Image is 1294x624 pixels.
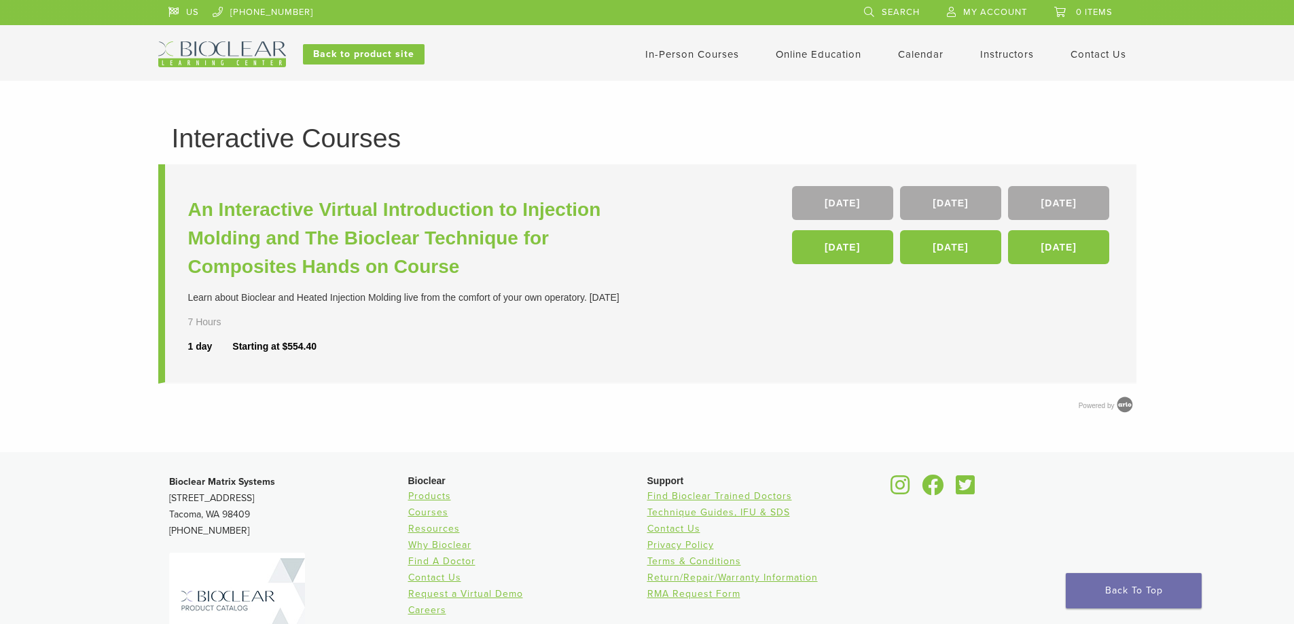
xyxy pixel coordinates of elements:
a: Calendar [898,48,943,60]
div: 7 Hours [188,315,257,329]
img: Bioclear [158,41,286,67]
div: 1 day [188,339,233,354]
a: Bioclear [952,483,980,496]
a: Instructors [980,48,1034,60]
a: Careers [408,604,446,616]
a: In-Person Courses [645,48,739,60]
a: Bioclear [918,483,949,496]
a: RMA Request Form [647,588,740,600]
span: 0 items [1076,7,1113,18]
a: Terms & Conditions [647,555,741,567]
h1: Interactive Courses [172,125,1123,151]
div: Starting at $554.40 [232,339,317,354]
a: [DATE] [900,186,1001,220]
img: Arlo training & Event Software [1115,394,1135,415]
a: Find A Doctor [408,555,475,567]
a: [DATE] [900,230,1001,264]
a: [DATE] [1008,186,1109,220]
a: Find Bioclear Trained Doctors [647,490,792,502]
a: An Interactive Virtual Introduction to Injection Molding and The Bioclear Technique for Composite... [188,196,651,281]
a: Contact Us [647,523,700,534]
p: [STREET_ADDRESS] Tacoma, WA 98409 [PHONE_NUMBER] [169,474,408,539]
a: Powered by [1079,402,1136,409]
a: Privacy Policy [647,539,714,551]
span: Support [647,475,684,486]
a: Back to product site [303,44,425,65]
a: Products [408,490,451,502]
span: Bioclear [408,475,446,486]
a: Request a Virtual Demo [408,588,523,600]
a: Back To Top [1066,573,1202,608]
strong: Bioclear Matrix Systems [169,476,275,488]
a: [DATE] [792,186,893,220]
a: Contact Us [1071,48,1126,60]
a: Bioclear [886,483,915,496]
a: Resources [408,523,460,534]
a: Why Bioclear [408,539,471,551]
a: [DATE] [792,230,893,264]
a: [DATE] [1008,230,1109,264]
a: Online Education [776,48,861,60]
span: Search [882,7,920,18]
div: , , , , , [792,186,1113,271]
div: Learn about Bioclear and Heated Injection Molding live from the comfort of your own operatory. [D... [188,291,651,305]
a: Technique Guides, IFU & SDS [647,507,790,518]
a: Courses [408,507,448,518]
a: Contact Us [408,572,461,583]
a: Return/Repair/Warranty Information [647,572,818,583]
span: My Account [963,7,1027,18]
